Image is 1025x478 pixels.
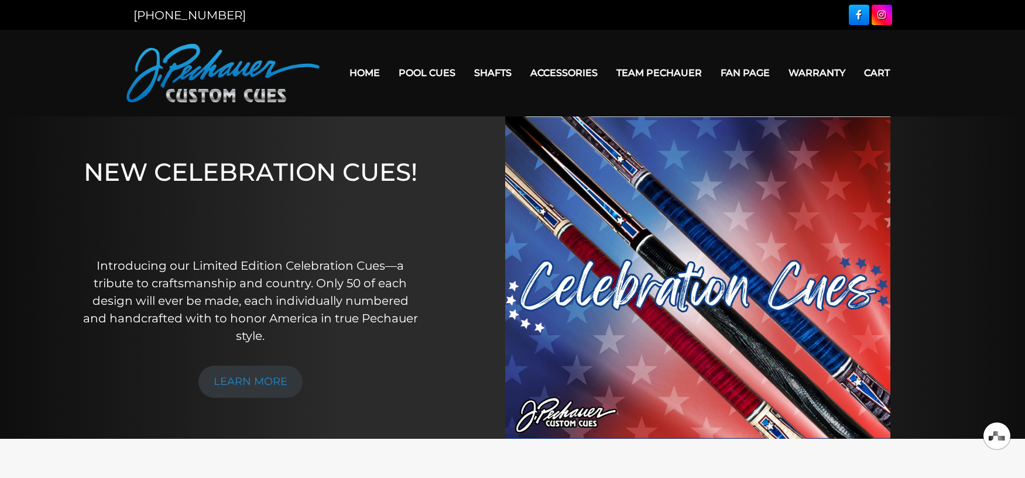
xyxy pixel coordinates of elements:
[83,157,418,241] h1: NEW CELEBRATION CUES!
[607,58,711,88] a: Team Pechauer
[779,58,855,88] a: Warranty
[711,58,779,88] a: Fan Page
[340,58,389,88] a: Home
[855,58,899,88] a: Cart
[83,257,418,345] p: Introducing our Limited Edition Celebration Cues—a tribute to craftsmanship and country. Only 50 ...
[133,8,246,22] a: [PHONE_NUMBER]
[989,431,1005,441] img: svg+xml,%3Csvg%20xmlns%3D%22http%3A%2F%2Fwww.w3.org%2F2000%2Fsvg%22%20width%3D%2228%22%20height%3...
[465,58,521,88] a: Shafts
[389,58,465,88] a: Pool Cues
[521,58,607,88] a: Accessories
[198,366,303,398] a: LEARN MORE
[126,44,320,102] img: Pechauer Custom Cues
